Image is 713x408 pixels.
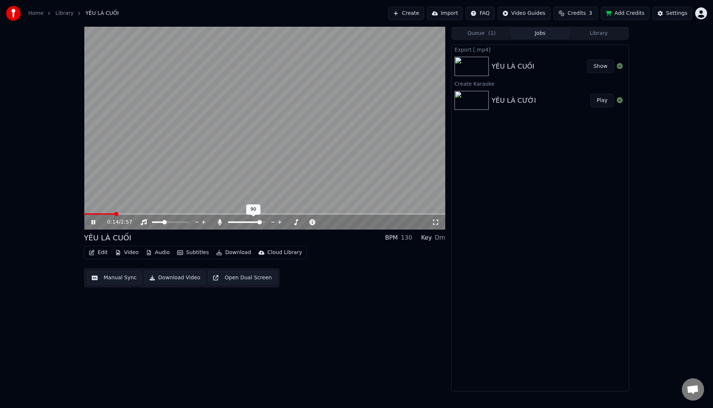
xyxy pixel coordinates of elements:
span: YÊU LÀ CUỐI [85,10,118,17]
nav: breadcrumb [28,10,119,17]
button: Video Guides [498,7,550,20]
span: Credits [567,10,586,17]
div: Settings [666,10,687,17]
img: youka [6,6,21,21]
button: Settings [652,7,692,20]
span: ( 1 ) [488,30,496,37]
button: Audio [143,247,173,258]
div: YÊU LÀ CUỐI [84,233,131,243]
div: Create Karaoke [452,79,629,88]
span: 0:14 [107,218,119,226]
div: Export [.mp4] [452,45,629,54]
button: Create [388,7,424,20]
button: Edit [86,247,111,258]
button: Open Dual Screen [208,271,277,284]
button: Download [213,247,254,258]
div: BPM [385,233,398,242]
button: Manual Sync [87,271,141,284]
div: 130 [401,233,412,242]
button: Add Credits [601,7,649,20]
button: Credits3 [553,7,598,20]
button: Import [427,7,463,20]
a: Home [28,10,43,17]
div: Cloud Library [267,249,302,256]
button: Queue [452,28,511,39]
button: FAQ [466,7,494,20]
button: Subtitles [174,247,212,258]
span: 2:57 [121,218,132,226]
button: Download Video [144,271,205,284]
div: Dm [435,233,445,242]
button: Play [590,94,614,107]
div: Key [421,233,432,242]
button: Jobs [511,28,570,39]
a: Library [55,10,74,17]
span: 3 [589,10,592,17]
button: Library [569,28,628,39]
div: 90 [246,204,261,215]
div: YÊU LÀ CUỐI [492,61,534,72]
button: Show [587,60,614,73]
div: / [107,218,125,226]
div: YÊU LÀ CƯỚI [492,95,536,106]
button: Video [112,247,141,258]
a: Open chat [682,378,704,401]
